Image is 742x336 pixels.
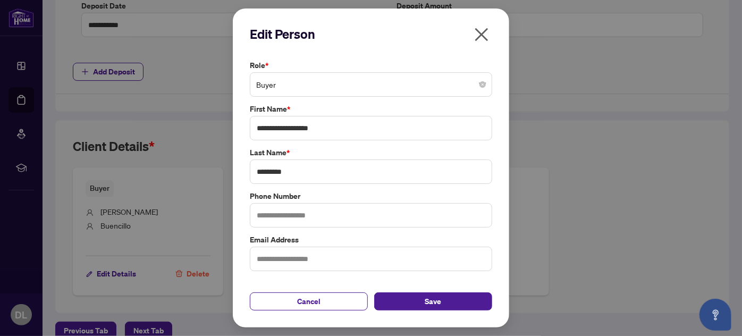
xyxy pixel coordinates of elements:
[699,299,731,331] button: Open asap
[250,103,492,115] label: First Name
[374,292,492,310] button: Save
[473,26,490,43] span: close
[250,26,492,43] h2: Edit Person
[250,190,492,202] label: Phone Number
[256,74,486,95] span: Buyer
[250,60,492,71] label: Role
[425,293,442,310] span: Save
[479,81,486,88] span: close-circle
[250,147,492,158] label: Last Name
[250,292,368,310] button: Cancel
[250,234,492,246] label: Email Address
[297,293,321,310] span: Cancel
